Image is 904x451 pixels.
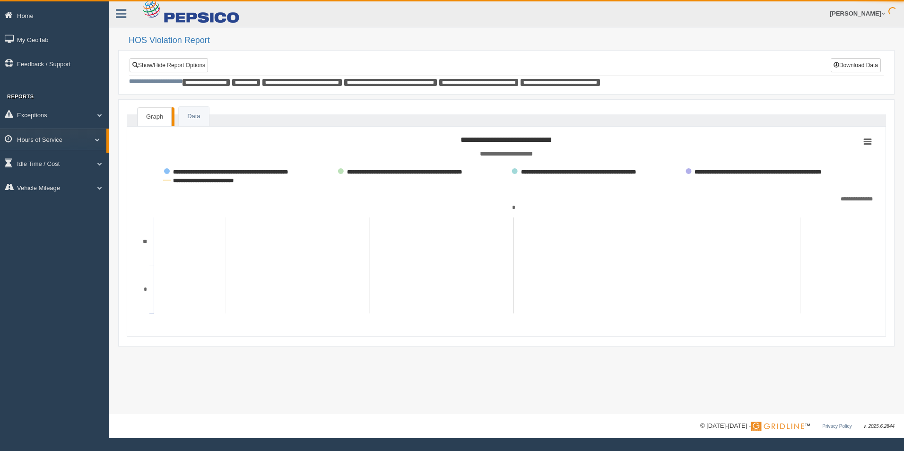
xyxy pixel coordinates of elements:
[130,58,208,72] a: Show/Hide Report Options
[179,107,209,126] a: Data
[138,107,172,126] a: Graph
[822,424,852,429] a: Privacy Policy
[129,36,895,45] h2: HOS Violation Report
[751,422,804,431] img: Gridline
[700,421,895,431] div: © [DATE]-[DATE] - ™
[864,424,895,429] span: v. 2025.6.2844
[831,58,881,72] button: Download Data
